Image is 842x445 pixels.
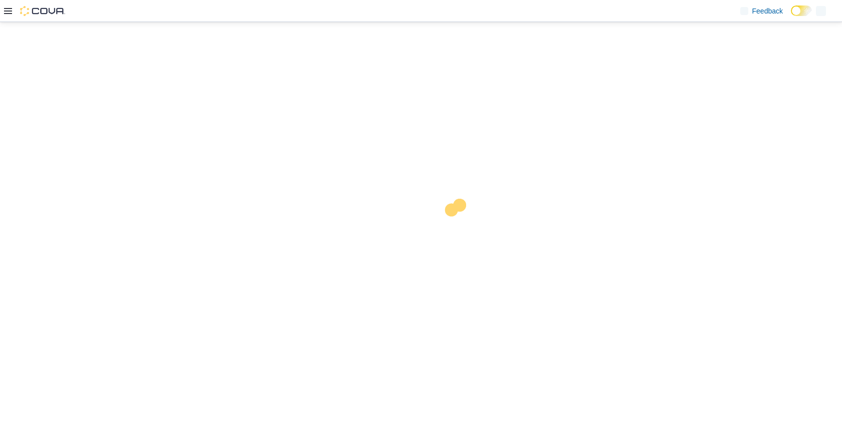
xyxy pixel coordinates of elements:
a: Feedback [736,1,787,21]
span: Feedback [752,6,783,16]
img: Cova [20,6,65,16]
img: cova-loader [421,191,496,266]
input: Dark Mode [791,6,812,16]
